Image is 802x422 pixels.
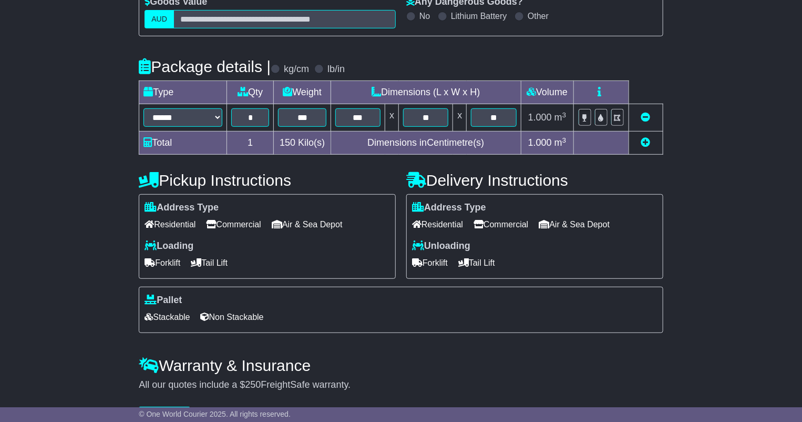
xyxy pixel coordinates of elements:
[245,379,261,390] span: 250
[562,111,567,119] sup: 3
[201,309,264,325] span: Non Stackable
[272,216,343,233] span: Air & Sea Depot
[641,112,651,123] a: Remove this item
[562,136,567,144] sup: 3
[528,11,549,21] label: Other
[406,172,663,189] h4: Delivery Instructions
[227,81,274,104] td: Qty
[139,410,291,418] span: © One World Courier 2025. All rights reserved.
[419,11,430,21] label: No
[641,137,651,148] a: Add new item
[284,64,309,75] label: kg/cm
[145,309,190,325] span: Stackable
[458,255,495,271] span: Tail Lift
[412,216,463,233] span: Residential
[274,81,331,104] td: Weight
[145,295,182,306] label: Pallet
[554,112,567,123] span: m
[139,379,663,391] div: All our quotes include a $ FreightSafe warranty.
[412,202,486,214] label: Address Type
[139,58,271,75] h4: Package details |
[327,64,345,75] label: lb/in
[280,137,295,148] span: 150
[385,104,399,132] td: x
[274,132,331,155] td: Kilo(s)
[139,357,663,374] h4: Warranty & Insurance
[191,255,228,271] span: Tail Lift
[554,137,567,148] span: m
[528,137,552,148] span: 1.000
[412,240,470,252] label: Unloading
[331,132,521,155] td: Dimensions in Centimetre(s)
[145,255,180,271] span: Forklift
[139,172,396,189] h4: Pickup Instructions
[451,11,507,21] label: Lithium Battery
[227,132,274,155] td: 1
[412,255,448,271] span: Forklift
[145,202,219,214] label: Address Type
[331,81,521,104] td: Dimensions (L x W x H)
[539,216,610,233] span: Air & Sea Depot
[474,216,528,233] span: Commercial
[528,112,552,123] span: 1.000
[139,81,227,104] td: Type
[145,10,174,28] label: AUD
[453,104,467,132] td: x
[206,216,261,233] span: Commercial
[145,216,196,233] span: Residential
[521,81,573,104] td: Volume
[145,240,193,252] label: Loading
[139,132,227,155] td: Total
